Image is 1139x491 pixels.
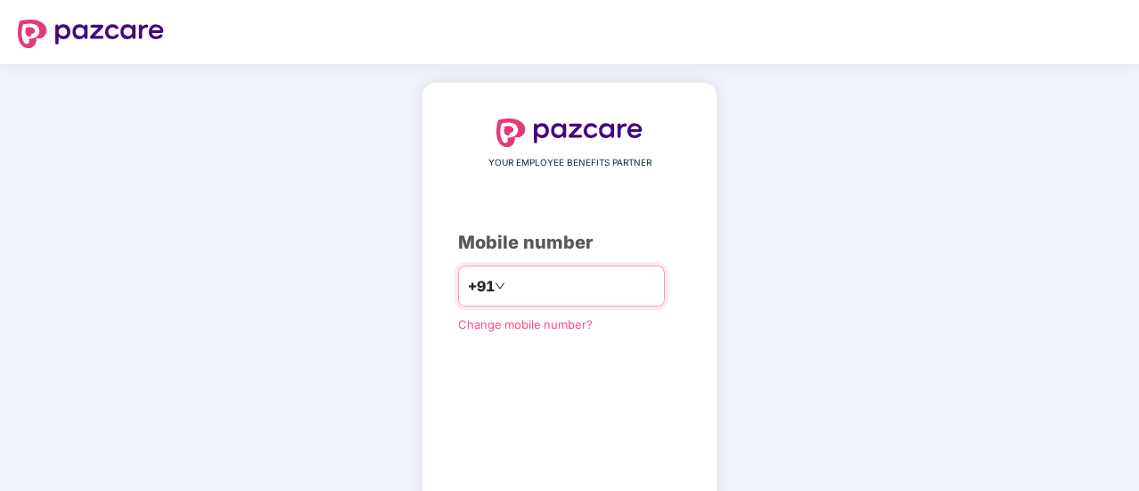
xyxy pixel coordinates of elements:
span: YOUR EMPLOYEE BENEFITS PARTNER [488,156,651,170]
img: logo [18,20,164,48]
a: Change mobile number? [458,317,593,331]
span: +91 [468,275,495,298]
div: Mobile number [458,229,681,257]
img: logo [496,119,643,147]
span: down [495,281,505,291]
